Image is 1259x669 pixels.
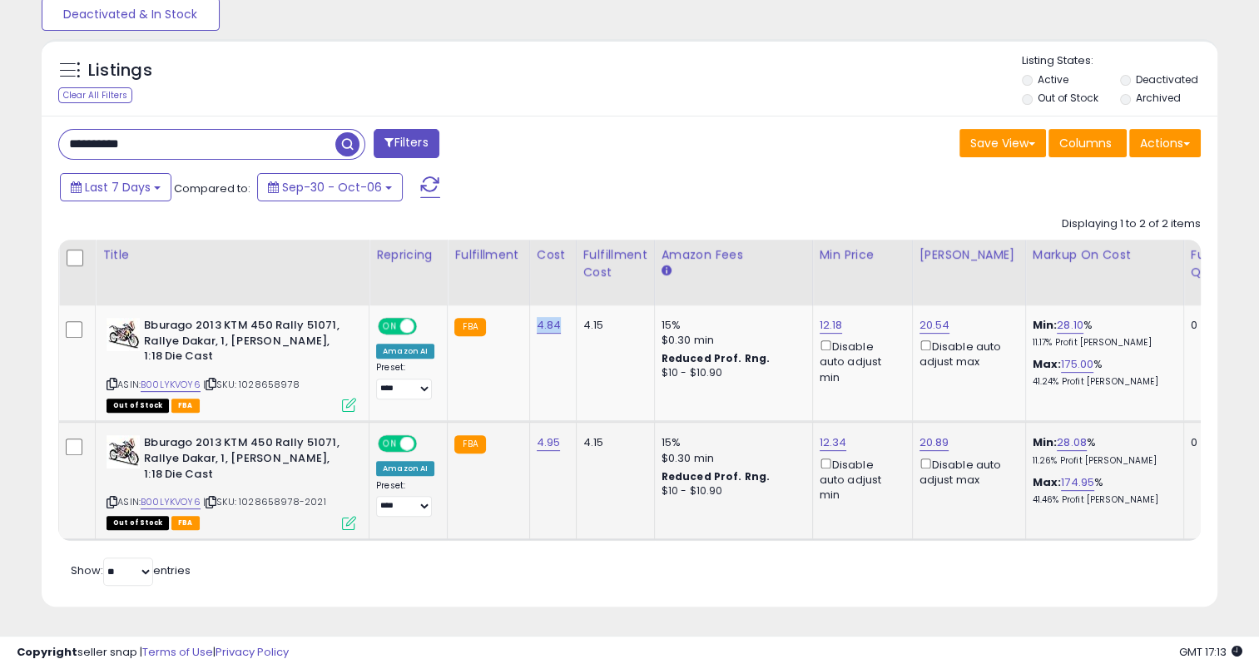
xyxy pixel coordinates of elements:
[1033,337,1171,349] p: 11.17% Profit [PERSON_NAME]
[376,480,434,518] div: Preset:
[1033,494,1171,506] p: 41.46% Profit [PERSON_NAME]
[820,246,905,264] div: Min Price
[414,320,441,334] span: OFF
[107,435,140,468] img: 51HiSVGeSrS._SL40_.jpg
[374,129,439,158] button: Filters
[376,246,440,264] div: Repricing
[203,378,300,391] span: | SKU: 1028658978
[820,317,843,334] a: 12.18
[1033,435,1171,466] div: %
[454,435,485,453] small: FBA
[1038,91,1098,105] label: Out of Stock
[662,246,805,264] div: Amazon Fees
[454,318,485,336] small: FBA
[144,318,346,369] b: Bburago 2013 KTM 450 Rally 51071, Rallye Dakar, 1, [PERSON_NAME], 1:18 Die Cast
[1191,435,1242,450] div: 0
[919,317,950,334] a: 20.54
[216,644,289,660] a: Privacy Policy
[1061,474,1094,491] a: 174.95
[107,318,356,410] div: ASIN:
[1033,475,1171,506] div: %
[1057,317,1083,334] a: 28.10
[1136,91,1181,105] label: Archived
[1191,246,1248,281] div: Fulfillable Quantity
[1038,72,1068,87] label: Active
[141,378,201,392] a: B00LYKVOY6
[1033,357,1171,388] div: %
[379,320,400,334] span: ON
[1057,434,1087,451] a: 28.08
[1033,246,1177,264] div: Markup on Cost
[662,366,800,380] div: $10 - $10.90
[1062,216,1201,232] div: Displaying 1 to 2 of 2 items
[203,495,326,508] span: | SKU: 1028658978-2021
[1129,129,1201,157] button: Actions
[107,516,169,530] span: All listings that are currently out of stock and unavailable for purchase on Amazon
[144,435,346,486] b: Bburago 2013 KTM 450 Rally 51071, Rallye Dakar, 1, [PERSON_NAME], 1:18 Die Cast
[959,129,1046,157] button: Save View
[919,337,1013,369] div: Disable auto adjust max
[17,644,77,660] strong: Copyright
[1191,318,1242,333] div: 0
[820,434,847,451] a: 12.34
[919,434,949,451] a: 20.89
[174,181,250,196] span: Compared to:
[662,318,800,333] div: 15%
[1033,356,1062,372] b: Max:
[454,246,522,264] div: Fulfillment
[282,179,382,196] span: Sep-30 - Oct-06
[257,173,403,201] button: Sep-30 - Oct-06
[107,318,140,351] img: 51HiSVGeSrS._SL40_.jpg
[1022,53,1217,69] p: Listing States:
[88,59,152,82] h5: Listings
[1061,356,1093,373] a: 175.00
[376,344,434,359] div: Amazon AI
[537,434,561,451] a: 4.95
[1033,376,1171,388] p: 41.24% Profit [PERSON_NAME]
[1033,318,1171,349] div: %
[102,246,362,264] div: Title
[919,455,1013,488] div: Disable auto adjust max
[71,562,191,578] span: Show: entries
[1179,644,1242,660] span: 2025-10-14 17:13 GMT
[662,451,800,466] div: $0.30 min
[1033,474,1062,490] b: Max:
[537,317,562,334] a: 4.84
[1059,135,1112,151] span: Columns
[85,179,151,196] span: Last 7 Days
[1033,455,1171,467] p: 11.26% Profit [PERSON_NAME]
[142,644,213,660] a: Terms of Use
[1033,434,1058,450] b: Min:
[820,455,900,503] div: Disable auto adjust min
[376,461,434,476] div: Amazon AI
[1025,240,1183,305] th: The percentage added to the cost of goods (COGS) that forms the calculator for Min & Max prices.
[141,495,201,509] a: B00LYKVOY6
[1136,72,1198,87] label: Deactivated
[662,351,771,365] b: Reduced Prof. Rng.
[662,264,672,279] small: Amazon Fees.
[171,516,200,530] span: FBA
[171,399,200,413] span: FBA
[376,362,434,399] div: Preset:
[379,437,400,451] span: ON
[919,246,1019,264] div: [PERSON_NAME]
[414,437,441,451] span: OFF
[537,246,569,264] div: Cost
[58,87,132,103] div: Clear All Filters
[820,337,900,385] div: Disable auto adjust min
[583,318,642,333] div: 4.15
[662,435,800,450] div: 15%
[60,173,171,201] button: Last 7 Days
[662,333,800,348] div: $0.30 min
[107,399,169,413] span: All listings that are currently out of stock and unavailable for purchase on Amazon
[583,246,647,281] div: Fulfillment Cost
[1048,129,1127,157] button: Columns
[583,435,642,450] div: 4.15
[662,484,800,498] div: $10 - $10.90
[1033,317,1058,333] b: Min:
[662,469,771,483] b: Reduced Prof. Rng.
[17,645,289,661] div: seller snap | |
[107,435,356,528] div: ASIN:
